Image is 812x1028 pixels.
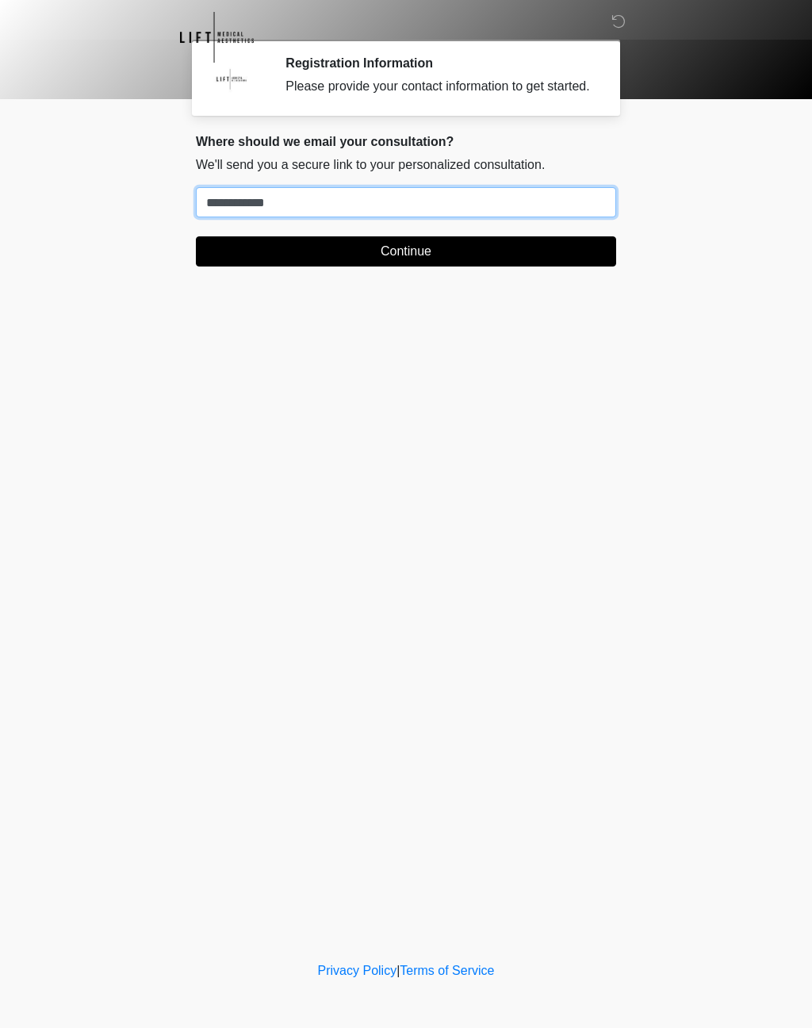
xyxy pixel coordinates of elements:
a: | [396,964,400,977]
a: Privacy Policy [318,964,397,977]
img: Agent Avatar [208,56,255,103]
p: We'll send you a secure link to your personalized consultation. [196,155,616,175]
h2: Where should we email your consultation? [196,134,616,149]
a: Terms of Service [400,964,494,977]
div: Please provide your contact information to get started. [285,77,592,96]
button: Continue [196,236,616,267]
img: Lift Medical Aesthetics Logo [180,12,254,63]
